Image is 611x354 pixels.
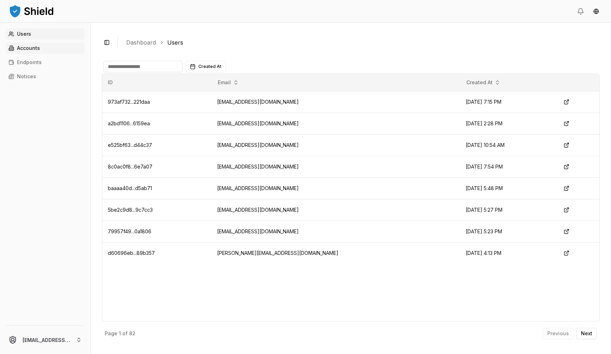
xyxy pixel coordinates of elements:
[466,250,501,256] span: [DATE] 4:13 PM
[129,331,135,336] p: 82
[17,46,40,51] p: Accounts
[198,64,221,69] span: Created At
[466,120,502,126] span: [DATE] 2:28 PM
[211,242,460,264] td: [PERSON_NAME][EMAIL_ADDRESS][DOMAIN_NAME]
[466,99,501,105] span: [DATE] 7:15 PM
[122,331,128,336] p: of
[126,38,594,47] nav: breadcrumb
[466,207,502,213] span: [DATE] 5:27 PM
[576,328,597,339] button: Next
[17,60,42,65] p: Endpoints
[466,142,505,148] span: [DATE] 10:54 AM
[211,113,460,134] td: [EMAIL_ADDRESS][DOMAIN_NAME]
[108,142,152,148] span: e525bf63...d44c37
[17,32,31,36] p: Users
[108,228,151,234] span: 79957f49...0a1806
[17,74,36,79] p: Notices
[126,38,156,47] a: Dashboard
[6,42,85,54] a: Accounts
[211,199,460,221] td: [EMAIL_ADDRESS][DOMAIN_NAME]
[119,331,121,336] p: 1
[211,221,460,242] td: [EMAIL_ADDRESS][DOMAIN_NAME]
[466,228,502,234] span: [DATE] 5:23 PM
[108,164,152,170] span: 8c0ac0f8...6e7a07
[211,177,460,199] td: [EMAIL_ADDRESS][DOMAIN_NAME]
[108,120,150,126] span: a2bd1106...6159ea
[466,164,503,170] span: [DATE] 7:54 PM
[215,77,242,88] button: Email
[464,77,503,88] button: Created At
[8,4,54,18] img: ShieldPay Logo
[108,185,152,191] span: baaaa40d...d5ab71
[105,331,117,336] p: Page
[185,61,226,72] button: Created At
[3,329,87,351] button: [EMAIL_ADDRESS][DOMAIN_NAME]
[211,91,460,113] td: [EMAIL_ADDRESS][DOMAIN_NAME]
[6,28,85,40] a: Users
[23,336,70,344] p: [EMAIL_ADDRESS][DOMAIN_NAME]
[211,156,460,177] td: [EMAIL_ADDRESS][DOMAIN_NAME]
[211,134,460,156] td: [EMAIL_ADDRESS][DOMAIN_NAME]
[466,185,503,191] span: [DATE] 5:48 PM
[108,250,155,256] span: d60696eb...89b357
[102,74,211,91] th: ID
[581,331,592,336] p: Next
[108,207,153,213] span: 5be2c9d8...9c7cc3
[108,99,150,105] span: 973af732...221daa
[6,57,85,68] a: Endpoints
[167,38,183,47] a: Users
[6,71,85,82] a: Notices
